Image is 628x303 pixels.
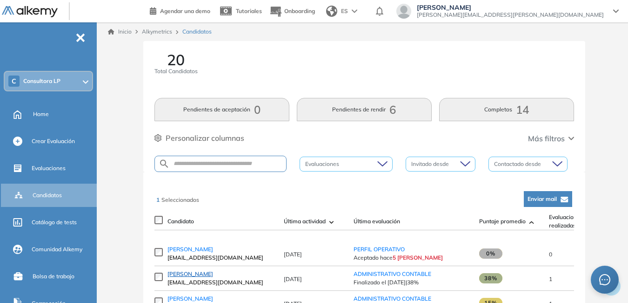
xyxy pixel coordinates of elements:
[528,133,565,144] span: Más filtros
[167,295,274,303] a: [PERSON_NAME]
[167,246,213,253] span: [PERSON_NAME]
[326,6,337,17] img: world
[354,270,431,277] a: ADMINISTRATIVO CONTABLE
[182,28,212,36] span: Candidatos
[529,221,534,224] img: [missing "en.ARROW_ALT" translation]
[154,132,244,144] button: Personalizar columnas
[549,251,552,258] span: 0
[12,77,16,85] span: C
[329,221,334,224] img: [missing "en.ARROW_ALT" translation]
[269,1,315,21] button: Onboarding
[297,98,432,121] button: Pendientes de rendir6
[393,254,443,261] span: 5 [PERSON_NAME]
[479,248,502,259] span: 0%
[479,273,502,283] span: 38%
[354,254,470,262] span: Aceptado hace
[284,275,302,282] span: [DATE]
[167,270,274,278] a: [PERSON_NAME]
[150,5,210,16] a: Agendar una demo
[417,4,604,11] span: [PERSON_NAME]
[352,9,357,13] img: arrow
[167,270,213,277] span: [PERSON_NAME]
[33,191,62,200] span: Candidatos
[284,7,315,14] span: Onboarding
[142,28,172,35] span: Alkymetrics
[528,195,557,202] span: Enviar mail
[32,245,82,254] span: Comunidad Alkemy
[417,11,604,19] span: [PERSON_NAME][EMAIL_ADDRESS][PERSON_NAME][DOMAIN_NAME]
[528,133,574,144] button: Más filtros
[354,295,431,302] a: ADMINISTRATIVO CONTABLE
[479,217,526,226] span: Puntaje promedio
[32,218,77,227] span: Catálogo de tests
[549,275,552,282] span: 1
[549,213,601,230] span: Evaluaciones realizadas
[2,6,58,18] img: Logo
[32,164,66,172] span: Evaluaciones
[599,274,610,285] span: message
[354,278,470,287] span: Finalizado el [DATE] | 38%
[159,158,170,170] img: SEARCH_ALT
[167,278,274,287] span: [EMAIL_ADDRESS][DOMAIN_NAME]
[167,295,213,302] span: [PERSON_NAME]
[524,191,572,207] button: Enviar mail
[156,196,160,203] span: 1
[167,245,274,254] a: [PERSON_NAME]
[236,7,262,14] span: Tutoriales
[354,217,400,226] span: Última evaluación
[33,272,74,281] span: Bolsa de trabajo
[32,137,75,145] span: Crear Evaluación
[167,217,194,226] span: Candidato
[284,251,302,258] span: [DATE]
[354,246,405,253] a: PERFIL OPERATIVO
[439,98,574,121] button: Completos14
[284,217,326,226] span: Última actividad
[108,28,132,36] a: Inicio
[166,132,244,144] span: Personalizar columnas
[23,77,60,85] span: Consultora LP
[167,254,274,262] span: [EMAIL_ADDRESS][DOMAIN_NAME]
[154,67,198,76] span: Total Candidatos
[161,196,199,203] span: Seleccionados
[160,7,210,14] span: Agendar una demo
[154,98,289,121] button: Pendientes de aceptación0
[167,52,185,67] span: 20
[341,7,348,15] span: ES
[33,110,49,118] span: Home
